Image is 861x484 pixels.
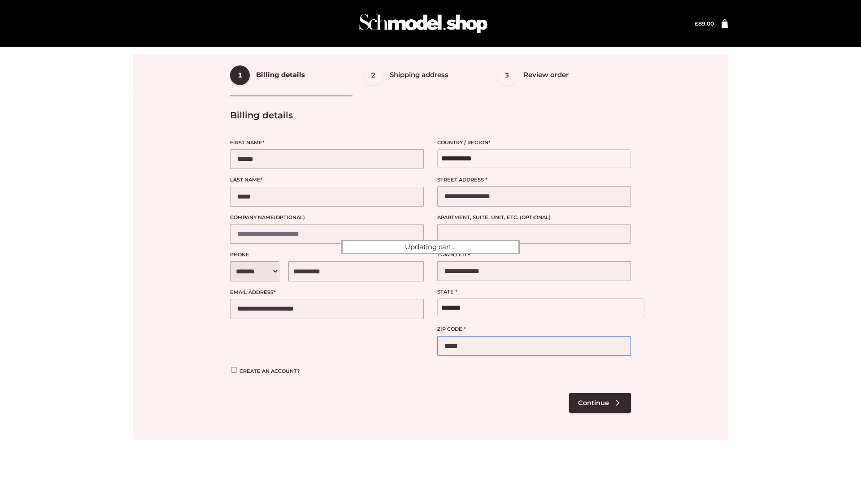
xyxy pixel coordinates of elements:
div: Updating cart... [341,240,520,254]
a: £89.00 [695,20,714,27]
img: Schmodel Admin 964 [356,6,491,41]
bdi: 89.00 [695,20,714,27]
span: £ [695,20,698,27]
